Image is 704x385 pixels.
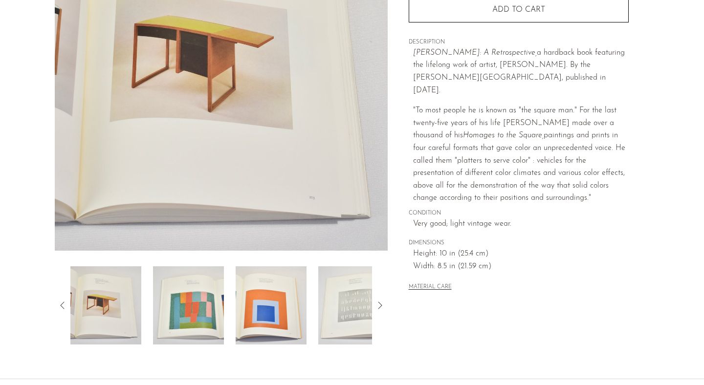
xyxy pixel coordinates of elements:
img: Josef Albers [70,266,141,344]
span: Add to cart [492,6,545,14]
button: MATERIAL CARE [409,284,452,291]
span: DESCRIPTION [409,38,629,47]
span: Very good; light vintage wear. [413,218,629,231]
p: "To most people he is known as "the square man." For the last twenty-five years of his life [PERS... [413,105,629,205]
p: a hardback book featuring the lifelong work of artist, [PERSON_NAME]. By the [PERSON_NAME][GEOGRA... [413,47,629,97]
em: [PERSON_NAME]: A Retrospective, [413,49,537,57]
span: DIMENSIONS [409,239,629,248]
span: CONDITION [409,209,629,218]
span: Height: 10 in (25.4 cm) [413,248,629,260]
em: Homages to the Square, [463,131,544,139]
img: Josef Albers [236,266,307,344]
img: Josef Albers [318,266,389,344]
span: Width: 8.5 in (21.59 cm) [413,260,629,273]
img: Josef Albers [153,266,224,344]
